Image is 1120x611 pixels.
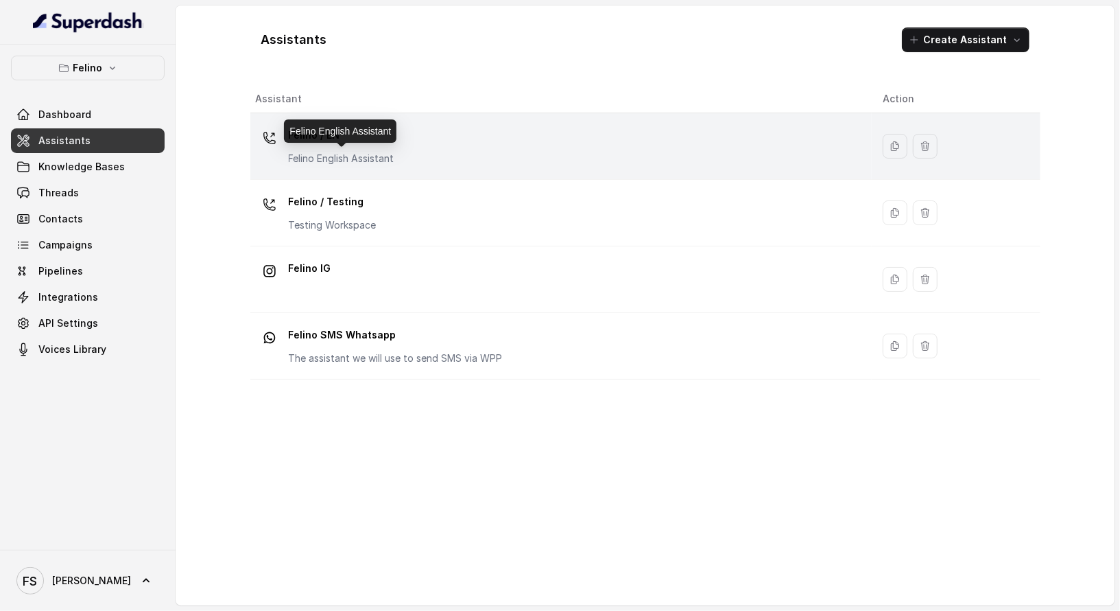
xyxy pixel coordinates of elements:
[52,574,131,588] span: [PERSON_NAME]
[33,11,143,33] img: light.svg
[11,154,165,179] a: Knowledge Bases
[11,285,165,310] a: Integrations
[38,343,106,356] span: Voices Library
[11,181,165,205] a: Threads
[289,218,377,232] p: Testing Workspace
[11,259,165,284] a: Pipelines
[11,337,165,362] a: Voices Library
[23,574,38,588] text: FS
[289,324,503,346] p: Felino SMS Whatsapp
[38,316,98,330] span: API Settings
[38,212,83,226] span: Contacts
[11,311,165,336] a: API Settings
[38,290,98,304] span: Integrations
[289,351,503,365] p: The assistant we will use to send SMS via WPP
[38,160,125,174] span: Knowledge Bases
[289,152,394,165] p: Felino English Assistant
[38,186,79,200] span: Threads
[11,207,165,231] a: Contacts
[11,56,165,80] button: Felino
[261,29,327,51] h1: Assistants
[902,27,1029,52] button: Create Assistant
[289,191,377,213] p: Felino / Testing
[250,85,872,113] th: Assistant
[872,85,1040,113] th: Action
[289,257,331,279] p: Felino IG
[38,134,91,148] span: Assistants
[11,562,165,600] a: [PERSON_NAME]
[38,264,83,278] span: Pipelines
[73,60,103,76] p: Felino
[11,233,165,257] a: Campaigns
[11,128,165,153] a: Assistants
[38,238,93,252] span: Campaigns
[38,108,91,122] span: Dashboard
[284,119,396,143] div: Felino English Assistant
[11,102,165,127] a: Dashboard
